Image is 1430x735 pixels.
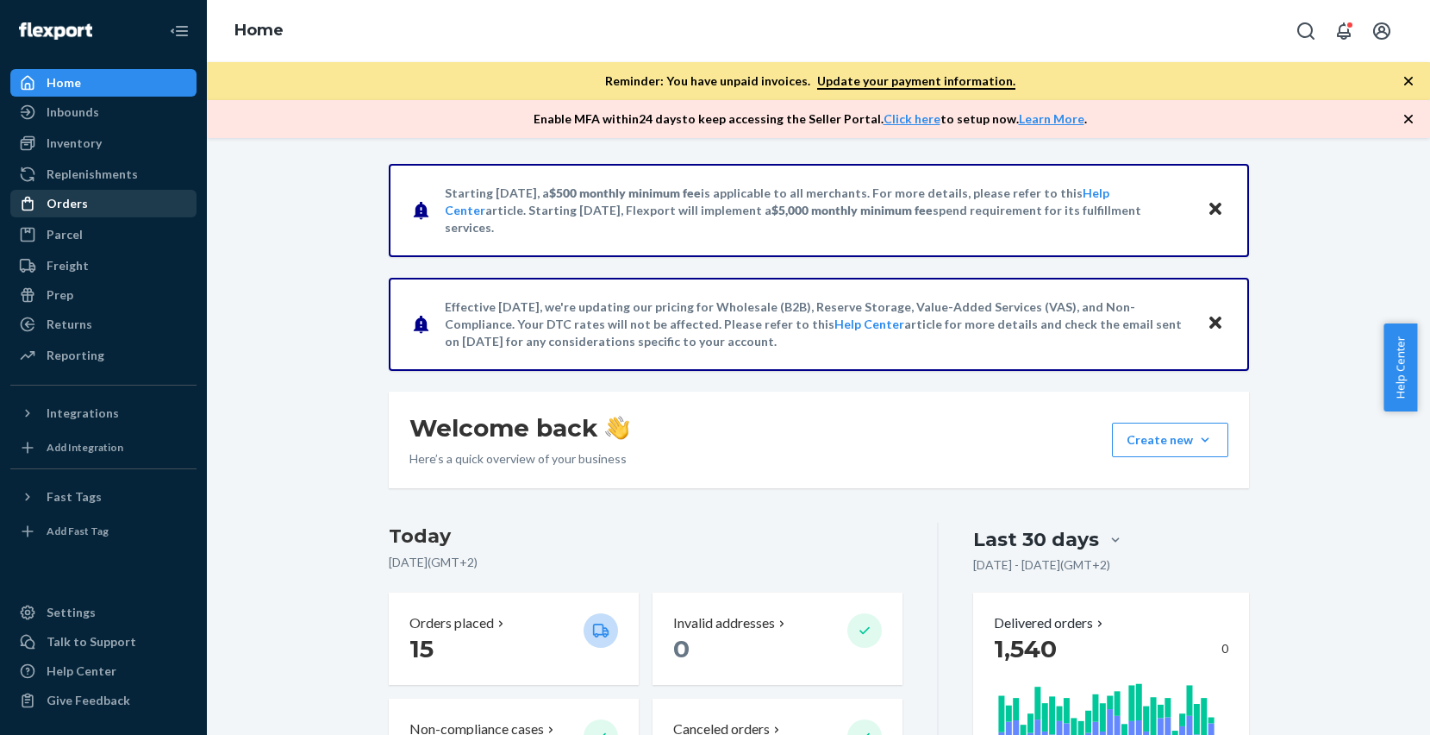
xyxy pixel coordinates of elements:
[47,257,89,274] div: Freight
[1383,324,1417,411] button: Help Center
[47,405,119,422] div: Integrations
[47,633,136,650] div: Talk to Support
[47,524,109,538] div: Add Fast Tag
[817,73,1015,90] a: Update your payment information.
[653,593,902,685] button: Invalid addresses 0
[47,74,81,91] div: Home
[673,634,690,663] span: 0
[47,286,73,304] div: Prep
[1364,14,1399,48] button: Open account menu
[47,166,138,183] div: Replenishments
[10,518,197,545] a: Add Fast Tag
[605,416,629,440] img: hand-wave emoji
[10,221,197,248] a: Parcel
[409,412,629,443] h1: Welcome back
[673,613,775,633] p: Invalid addresses
[47,135,102,152] div: Inventory
[973,556,1110,574] p: [DATE] - [DATE] ( GMT+2 )
[1289,14,1323,48] button: Open Search Box
[10,129,197,157] a: Inventory
[445,298,1190,350] p: Effective [DATE], we're updating our pricing for Wholesale (B2B), Reserve Storage, Value-Added Se...
[534,110,1087,128] p: Enable MFA within 24 days to keep accessing the Seller Portal. to setup now. .
[47,195,88,212] div: Orders
[47,347,104,364] div: Reporting
[409,634,434,663] span: 15
[10,281,197,309] a: Prep
[234,21,284,40] a: Home
[389,554,903,571] p: [DATE] ( GMT+2 )
[1112,423,1228,457] button: Create new
[10,399,197,427] button: Integrations
[973,526,1099,553] div: Last 30 days
[47,440,123,455] div: Add Integration
[10,160,197,188] a: Replenishments
[10,599,197,626] a: Settings
[1019,111,1084,126] a: Learn More
[47,104,99,121] div: Inbounds
[10,98,197,126] a: Inbounds
[605,72,1015,90] p: Reminder: You have unpaid invoices.
[1204,198,1227,223] button: Close
[10,69,197,97] a: Home
[994,633,1227,664] div: 0
[10,628,197,656] a: Talk to Support
[994,613,1107,633] button: Delivered orders
[221,6,297,56] ol: breadcrumbs
[549,185,701,200] span: $500 monthly minimum fee
[47,692,130,709] div: Give Feedback
[409,613,494,633] p: Orders placed
[10,311,197,338] a: Returns
[409,450,629,468] p: Here’s a quick overview of your business
[10,342,197,369] a: Reporting
[445,185,1190,236] p: Starting [DATE], a is applicable to all merchants. For more details, please refer to this article...
[19,22,92,40] img: Flexport logo
[10,252,197,280] a: Freight
[47,663,116,680] div: Help Center
[47,316,92,333] div: Returns
[10,483,197,511] button: Fast Tags
[47,604,96,621] div: Settings
[10,657,197,685] a: Help Center
[10,434,197,462] a: Add Integration
[1327,14,1361,48] button: Open notifications
[834,317,904,331] a: Help Center
[884,111,940,126] a: Click here
[10,190,197,217] a: Orders
[47,226,83,243] div: Parcel
[47,488,102,506] div: Fast Tags
[162,14,197,48] button: Close Navigation
[994,634,1057,663] span: 1,540
[1204,311,1227,336] button: Close
[389,593,639,685] button: Orders placed 15
[771,203,933,217] span: $5,000 monthly minimum fee
[389,523,903,550] h3: Today
[10,687,197,714] button: Give Feedback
